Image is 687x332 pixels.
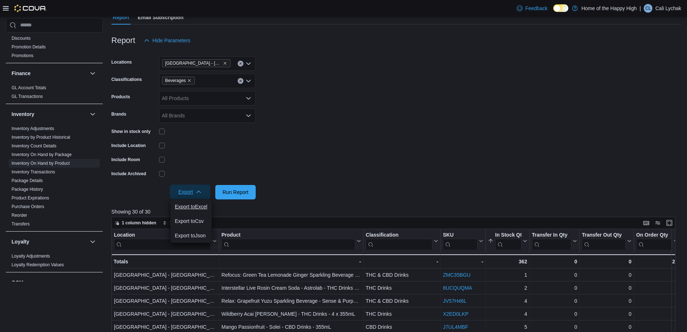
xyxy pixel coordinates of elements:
[636,297,678,305] div: 0
[12,126,54,131] a: Inventory Adjustments
[223,189,248,196] span: Run Report
[636,271,678,279] div: 0
[582,232,631,250] button: Transfer Out Qty
[165,60,221,67] span: [GEOGRAPHIC_DATA] - [GEOGRAPHIC_DATA] - Fire & Flower
[12,204,44,210] span: Purchase Orders
[443,232,477,239] div: SKU
[532,232,571,239] div: Transfer In Qty
[111,157,140,163] label: Include Room
[12,169,55,174] a: Inventory Transactions
[141,33,193,48] button: Hide Parameters
[636,232,678,250] button: On Order Qty
[443,324,468,330] a: J7UL4MBF
[114,271,217,279] div: [GEOGRAPHIC_DATA] - [GEOGRAPHIC_DATA] - Fire & Flower
[514,1,550,16] a: Feedback
[636,257,678,266] div: 24
[582,257,631,266] div: 0
[223,61,227,65] button: Remove Cold Lake - Tri City Mall - Fire & Flower from selection in this group
[187,78,191,83] button: Remove Beverages from selection in this group
[12,36,31,41] a: Discounts
[488,297,527,305] div: 4
[636,232,672,250] div: On Order Qty
[366,310,438,318] div: THC Drinks
[88,110,97,118] button: Inventory
[443,285,472,291] a: 8UCQUQMA
[12,186,43,192] span: Package History
[12,35,31,41] span: Discounts
[532,232,571,250] div: Transfer In Qty
[238,61,243,66] button: Clear input
[12,195,49,201] a: Product Expirations
[12,212,27,218] span: Reorder
[171,214,212,228] button: Export toCsv
[221,232,355,239] div: Product
[12,195,49,201] span: Product Expirations
[488,284,527,292] div: 2
[488,271,527,279] div: 1
[112,219,159,227] button: 1 column hidden
[495,232,521,250] div: In Stock Qty
[162,77,195,85] span: Beverages
[221,297,361,305] div: Relax: Grapefruit Yuzu Sparkling Beverage - Sense & Purpose - THC & CBD Drinks - 355mL
[6,124,103,231] div: Inventory
[111,129,151,134] label: Show in stock only
[162,59,230,67] span: Cold Lake - Tri City Mall - Fire & Flower
[165,77,186,84] span: Beverages
[12,44,46,49] a: Promotion Details
[88,69,97,78] button: Finance
[532,297,577,305] div: 0
[366,232,432,239] div: Classification
[645,4,651,13] span: CL
[114,297,217,305] div: [GEOGRAPHIC_DATA] - [GEOGRAPHIC_DATA] - Fire & Flower
[12,187,43,192] a: Package History
[636,284,678,292] div: 0
[655,4,681,13] p: Cali Lychak
[111,94,130,100] label: Products
[495,232,521,239] div: In Stock Qty
[12,238,87,245] button: Loyalty
[525,5,547,12] span: Feedback
[12,169,55,175] span: Inventory Transactions
[443,257,483,266] div: -
[12,70,31,77] h3: Finance
[12,161,70,166] a: Inventory On Hand by Product
[114,310,217,318] div: [GEOGRAPHIC_DATA] - [GEOGRAPHIC_DATA] - Fire & Flower
[153,37,190,44] span: Hide Parameters
[642,219,651,227] button: Keyboard shortcuts
[12,94,43,99] span: GL Transactions
[111,171,146,177] label: Include Archived
[366,284,438,292] div: THC Drinks
[12,279,23,286] h3: OCM
[366,323,438,331] div: CBD Drinks
[175,218,207,224] span: Export to Csv
[122,220,156,226] span: 1 column hidden
[443,232,477,250] div: SKU URL
[171,199,212,214] button: Export toExcel
[582,271,631,279] div: 0
[114,232,211,239] div: Location
[221,284,361,292] div: Interstellar Live Rosin Cream Soda - Astrolab - THC Drinks - 355mL
[12,253,50,259] span: Loyalty Adjustments
[582,232,625,250] div: Transfer Out Qty
[170,185,210,199] button: Export
[488,257,527,266] div: 362
[12,254,50,259] a: Loyalty Adjustments
[12,238,29,245] h3: Loyalty
[12,160,70,166] span: Inventory On Hand by Product
[160,219,200,227] button: 1 field sorted
[443,311,468,317] a: X2ED0LKP
[12,44,46,50] span: Promotion Details
[221,310,361,318] div: Wildberry Acai [PERSON_NAME] - THC Drinks - 4 x 355mL
[12,221,30,227] a: Transfers
[221,271,361,279] div: Refocus: Green Tea Lemonade Ginger Sparkling Beverage - Sense & Purpose - THC & CBD Drinks - 355mL
[114,284,217,292] div: [GEOGRAPHIC_DATA] - [GEOGRAPHIC_DATA] - Fire & Flower
[88,237,97,246] button: Loyalty
[644,4,652,13] div: Cali Lychak
[12,178,43,183] a: Package Details
[114,232,217,250] button: Location
[532,257,577,266] div: 0
[636,310,678,318] div: 0
[111,59,132,65] label: Locations
[12,111,87,118] button: Inventory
